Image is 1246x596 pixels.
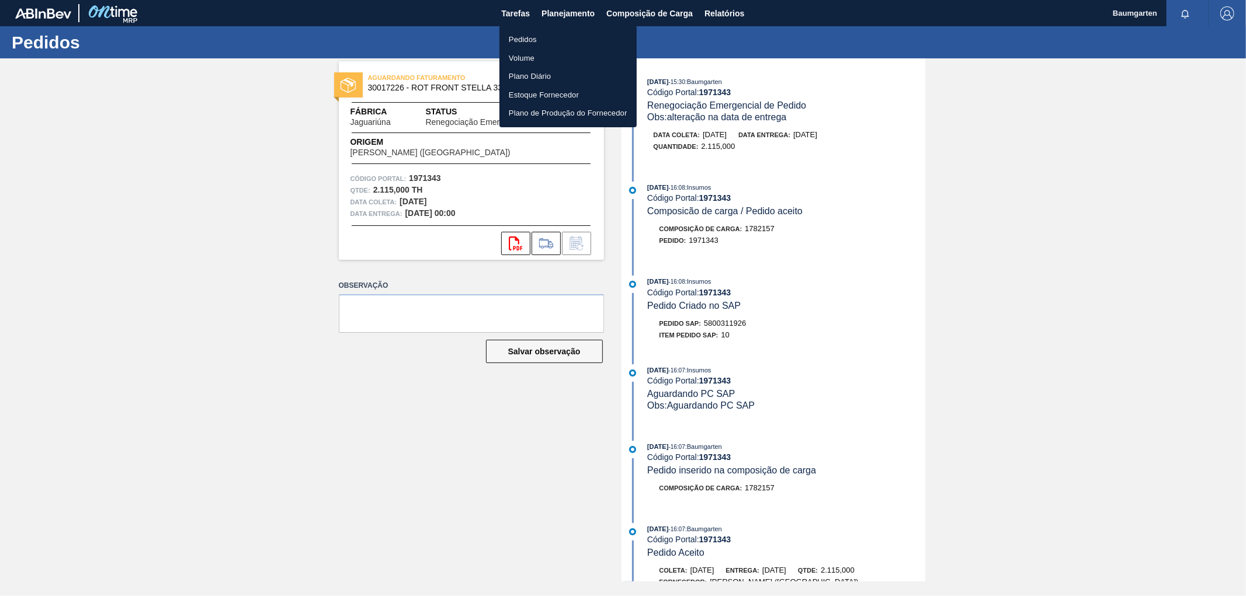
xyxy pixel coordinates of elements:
a: Volume [499,49,637,68]
a: Estoque Fornecedor [499,86,637,104]
a: Plano de Produção do Fornecedor [499,104,637,123]
a: Pedidos [499,30,637,49]
a: Plano Diário [499,67,637,86]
